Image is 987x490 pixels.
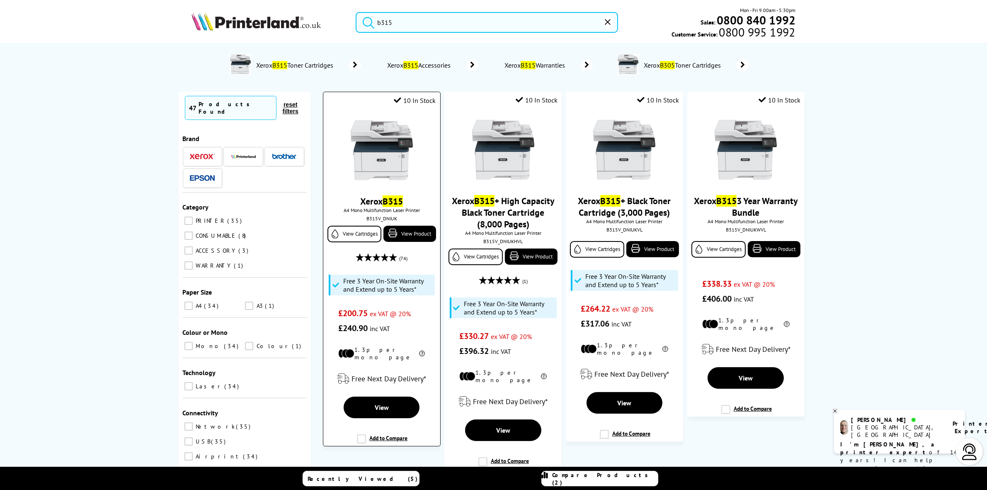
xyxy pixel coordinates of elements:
[522,273,528,289] span: (1)
[691,241,746,258] a: View Cartridges
[276,101,305,115] button: reset filters
[194,423,235,430] span: Network
[245,342,253,350] input: Colour 1
[255,54,361,76] a: XeroxB315Toner Cartridges
[478,457,529,473] label: Add to Compare
[192,12,345,32] a: Printerland Logo
[643,54,749,76] a: XeroxB305Toner Cartridges
[472,119,534,181] img: Xerox-B315-Front-Small.jpg
[386,61,454,69] span: Xerox Accessories
[702,278,732,289] span: £338.33
[459,331,489,341] span: £330.27
[190,154,215,159] img: Xerox
[691,338,800,361] div: modal_delivery
[183,203,209,211] span: Category
[851,424,942,439] div: [GEOGRAPHIC_DATA], [GEOGRAPHIC_DATA]
[243,453,260,460] span: 34
[587,392,663,414] a: View
[474,195,495,207] mark: B315
[236,423,253,430] span: 35
[204,302,221,310] span: 34
[370,324,390,333] span: inc VAT
[183,288,212,296] span: Paper Size
[570,218,679,224] span: A4 Mono Multifunction Laser Printer
[449,390,558,413] div: modal_delivery
[491,347,511,356] span: inc VAT
[612,305,653,313] span: ex VAT @ 20%
[473,397,548,406] span: Free Next Day Delivery*
[255,61,337,69] span: Xerox Toner Cartridges
[327,226,381,242] a: View Cartridges
[505,249,558,265] a: View Product
[338,308,368,319] span: £200.75
[231,154,256,158] img: Printerland
[740,6,795,14] span: Mon - Fri 9:00am - 5:30pm
[503,59,593,71] a: XeroxB315Warranties
[255,342,291,350] span: Colour
[194,232,238,239] span: CONSUMABLE
[840,441,959,480] p: of 14 years! I can help you choose the right product
[308,475,418,483] span: Recently Viewed (5)
[594,369,669,379] span: Free Next Day Delivery*
[394,96,436,105] div: 10 In Stock
[303,471,420,486] a: Recently Viewed (5)
[327,367,436,390] div: modal_delivery
[184,302,193,310] input: A4 34
[330,215,434,222] div: B315V_DNIUK
[718,28,795,36] span: 0800 995 1992
[184,246,193,255] input: ACCESSORY 3
[521,61,536,69] mark: B315
[190,175,215,181] img: Epson
[194,262,233,269] span: WARRANTY
[694,227,798,233] div: B315V_DNIUKWVL
[338,346,425,361] li: 1.3p per mono page
[691,218,800,224] span: A4 Mono Multifunction Laser Printer
[716,344,791,354] span: Free Next Day Delivery*
[541,471,658,486] a: Compare Products (2)
[189,104,197,112] span: 47
[194,438,211,445] span: USB
[717,12,795,28] b: 0800 840 1992
[451,238,555,244] div: B315V_DNIUKHVL
[660,61,675,69] mark: B305
[851,416,942,424] div: [PERSON_NAME]
[194,217,227,224] span: PRINTER
[759,96,800,104] div: 10 In Stock
[748,241,800,257] a: View Product
[593,119,655,181] img: Xerox-B315-Front-Small.jpg
[715,119,777,181] img: Xerox-B315-Front-Small.jpg
[184,342,193,350] input: Mono 34
[496,426,510,434] span: View
[449,230,558,236] span: A4 Mono Multifunction Laser Printer
[491,332,532,341] span: ex VAT @ 20%
[344,397,420,418] a: View
[734,295,754,303] span: inc VAT
[375,403,389,412] span: View
[516,96,558,104] div: 10 In Stock
[464,300,555,316] span: Free 3 Year On-Site Warranty and Extend up to 5 Years*
[961,444,978,460] img: user-headset-light.svg
[459,346,489,356] span: £396.32
[351,119,413,181] img: Xerox-B315-Front-Small.jpg
[360,195,403,207] a: XeroxB315
[383,195,403,207] mark: B315
[716,195,737,207] mark: B315
[581,318,609,329] span: £317.06
[239,247,251,254] span: 3
[194,302,204,310] span: A4
[272,154,297,159] img: Brother
[292,342,303,350] span: 1
[459,369,547,384] li: 1.3p per mono page
[618,54,638,75] img: B305V_DNIUK-conspage.jpg
[184,437,193,446] input: USB 35
[626,241,679,257] a: View Product
[572,227,677,233] div: B315V_DNIUKVL
[183,328,228,336] span: Colour or Mono
[585,272,676,289] span: Free 3 Year On-Site Warranty and Extend up to 5 Years*
[840,420,848,435] img: ashley-livechat.png
[194,247,238,254] span: ACCESSORY
[338,323,368,334] span: £240.90
[225,383,241,390] span: 34
[234,262,245,269] span: 1
[327,207,436,213] span: A4 Mono Multifunction Laser Printer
